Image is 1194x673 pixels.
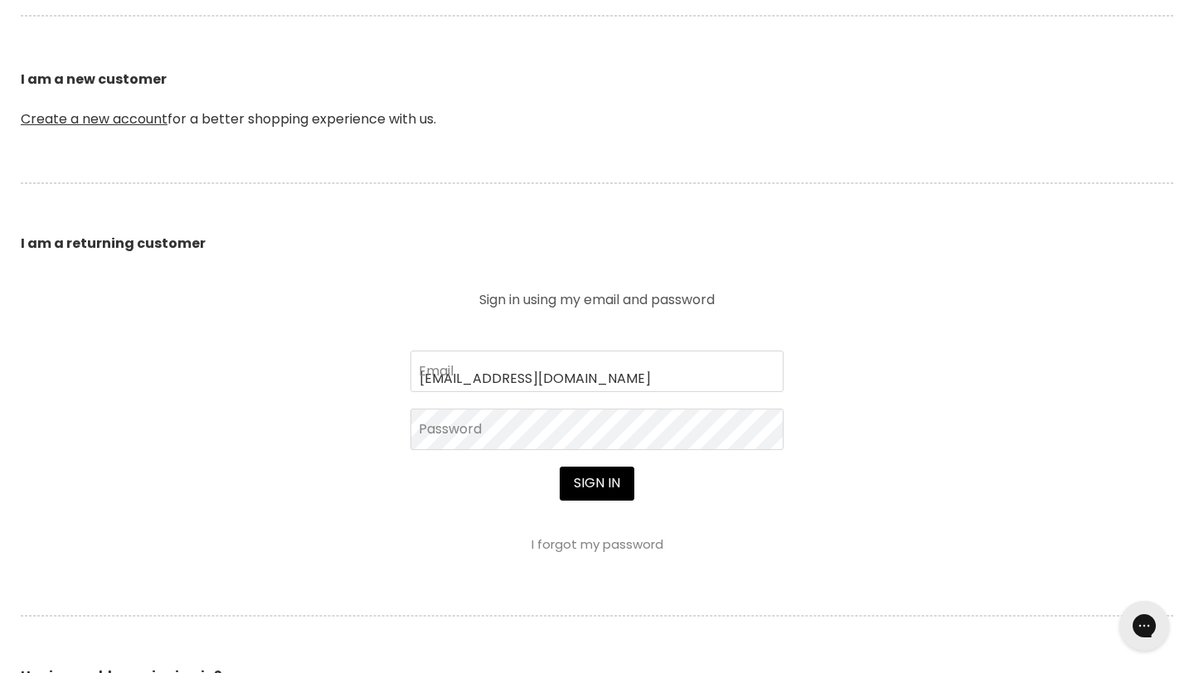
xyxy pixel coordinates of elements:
[410,293,784,307] p: Sign in using my email and password
[21,30,1173,169] p: for a better shopping experience with us.
[21,109,167,128] a: Create a new account
[21,234,206,253] b: I am a returning customer
[531,535,663,553] a: I forgot my password
[1111,595,1177,656] iframe: Gorgias live chat messenger
[560,467,634,500] button: Sign in
[21,70,167,89] b: I am a new customer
